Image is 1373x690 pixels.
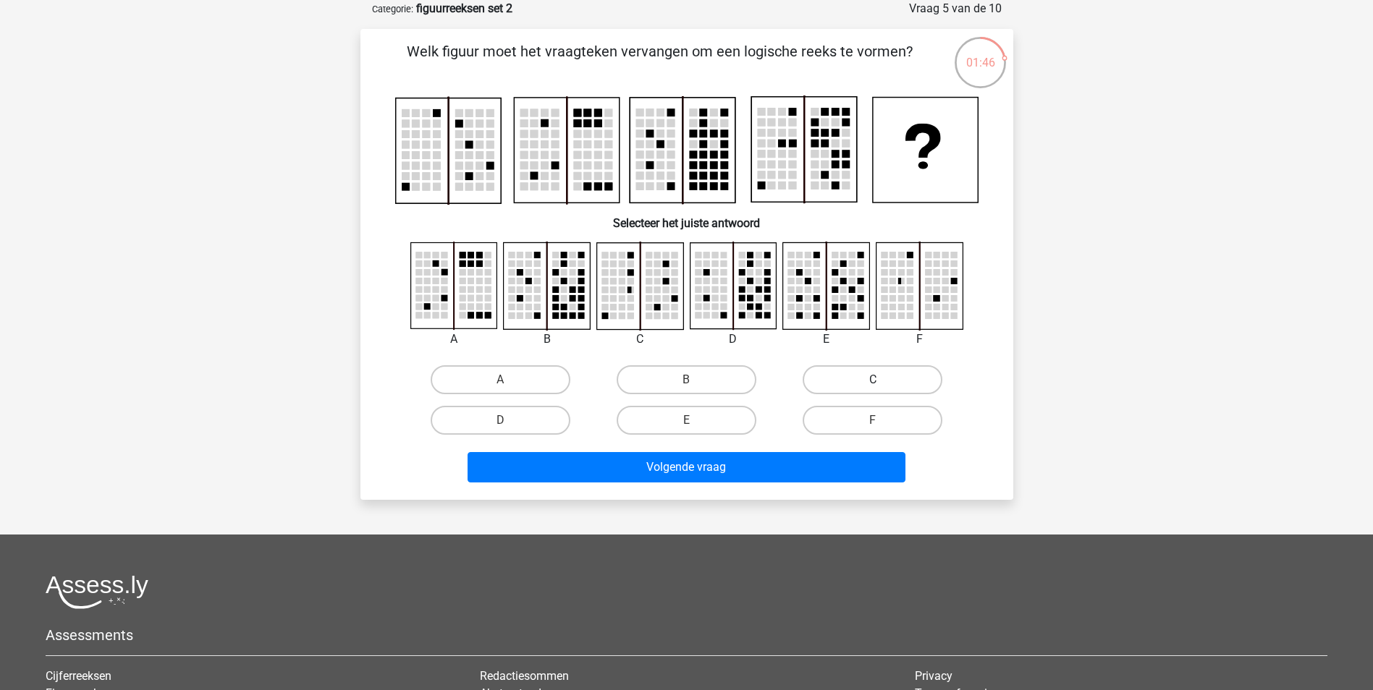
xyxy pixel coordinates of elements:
strong: figuurreeksen set 2 [416,1,512,15]
label: B [617,365,756,394]
label: E [617,406,756,435]
div: E [772,331,881,348]
h6: Selecteer het juiste antwoord [384,205,990,230]
div: B [492,331,601,348]
label: F [803,406,942,435]
img: Assessly logo [46,575,148,609]
div: F [865,331,974,348]
label: C [803,365,942,394]
small: Categorie: [372,4,413,14]
label: A [431,365,570,394]
a: Redactiesommen [480,669,569,683]
button: Volgende vraag [468,452,905,482]
label: D [431,406,570,435]
div: C [586,331,695,348]
div: A [400,331,509,348]
div: 01:46 [953,35,1007,72]
p: Welk figuur moet het vraagteken vervangen om een logische reeks te vormen? [384,41,936,84]
div: D [679,331,788,348]
a: Privacy [915,669,952,683]
a: Cijferreeksen [46,669,111,683]
h5: Assessments [46,626,1327,644]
